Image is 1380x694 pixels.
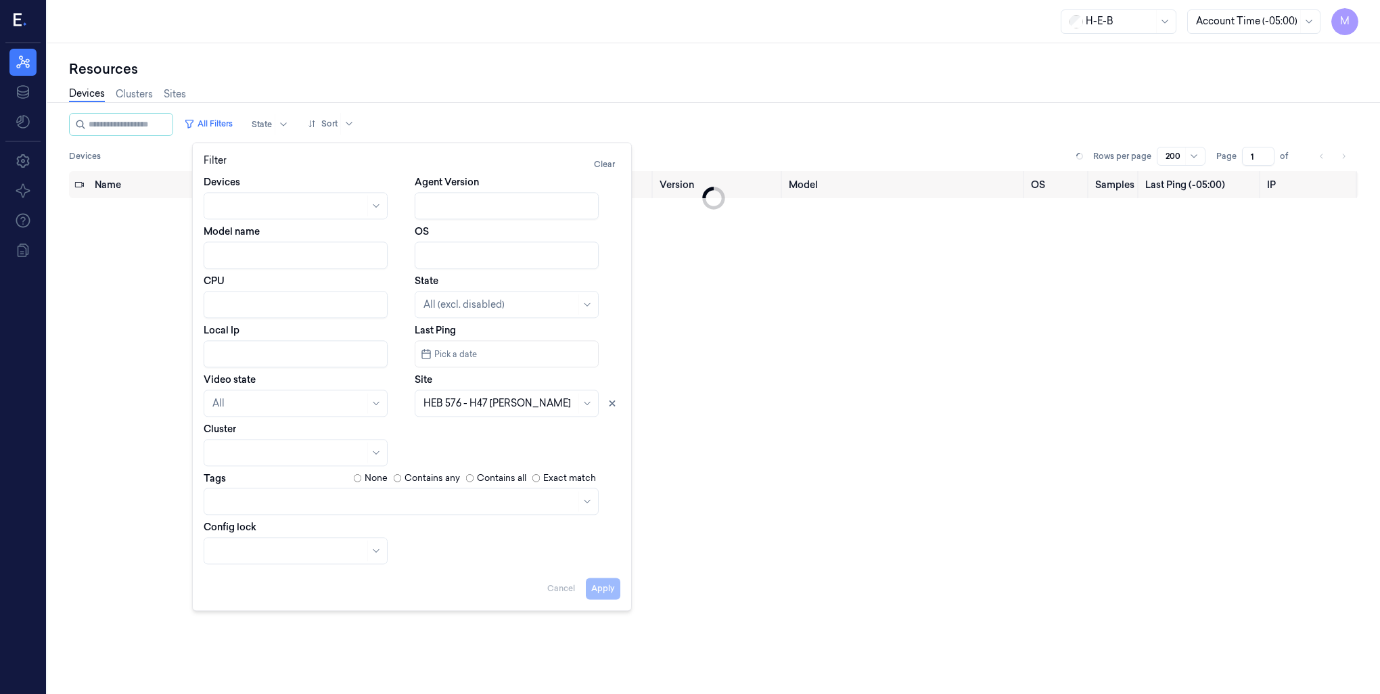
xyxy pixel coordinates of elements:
th: Samples [1090,171,1140,198]
th: OS [1026,171,1090,198]
p: Rows per page [1093,150,1151,162]
label: Last Ping [415,323,456,337]
nav: pagination [1312,147,1353,166]
label: Devices [204,175,240,189]
label: Tags [204,473,226,483]
span: Pick a date [432,348,477,361]
label: Site [415,373,432,386]
div: Filter [204,154,620,175]
label: OS [415,225,429,238]
a: Clusters [116,87,153,101]
button: Clear [589,154,620,175]
label: Cluster [204,422,236,436]
label: Exact match [543,471,596,485]
button: Pick a date [415,340,599,367]
label: Contains any [405,471,460,485]
th: Last Ping (-05:00) [1140,171,1262,198]
div: Resources [69,60,1358,78]
th: Model [783,171,1025,198]
label: Contains all [477,471,526,485]
label: None [365,471,388,485]
label: State [415,274,438,287]
a: Sites [164,87,186,101]
th: Name [89,171,251,198]
th: Version [654,171,783,198]
label: CPU [204,274,225,287]
label: Local Ip [204,323,239,337]
label: Model name [204,225,260,238]
label: Agent Version [415,175,479,189]
span: Page [1216,150,1237,162]
th: IP [1262,171,1358,198]
span: of [1280,150,1302,162]
button: M [1331,8,1358,35]
label: Video state [204,373,256,386]
label: Config lock [204,520,256,534]
span: Devices [69,150,101,162]
a: Devices [69,87,105,102]
button: All Filters [179,113,238,135]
